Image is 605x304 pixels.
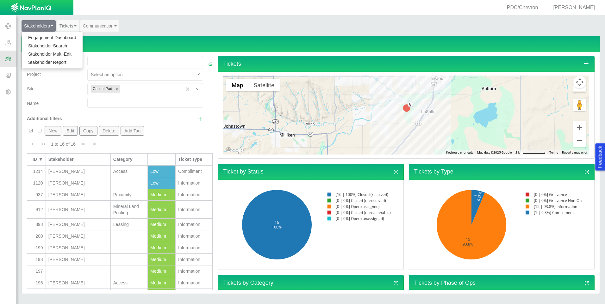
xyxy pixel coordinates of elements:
[148,230,176,242] td: Medium
[48,221,108,228] div: [PERSON_NAME]
[208,61,213,67] a: Clear Filters
[27,116,62,121] span: Additional filters
[178,156,210,162] div: Ticket Type
[111,153,148,166] th: Category
[46,189,111,201] td: Vehill, Flora
[111,166,148,177] td: Access
[150,192,173,198] div: Medium
[113,280,145,286] div: Access
[30,245,43,251] div: 199
[48,156,108,162] div: Stakeholder
[27,177,46,189] td: 1120
[30,192,43,198] div: 937
[178,256,210,263] div: Information
[176,265,213,277] td: Information
[393,168,399,176] a: View full screen
[573,134,586,147] button: Zoom out
[150,156,173,162] div: Priority
[111,277,148,289] td: Access
[27,189,46,201] td: 937
[178,206,210,213] div: Information
[30,268,43,274] div: 197
[46,277,111,289] td: Miles, David
[150,206,173,213] div: Medium
[46,201,111,219] td: Gamboa, Jose
[46,289,111,301] td: Hodson, Kyle
[197,115,203,123] a: Show additional filters
[408,102,413,107] div: 8
[148,265,176,277] td: Medium
[30,233,43,239] div: 200
[176,242,213,254] td: Information
[178,221,210,228] div: Information
[148,219,176,230] td: Medium
[27,242,46,254] td: 199
[150,268,173,274] div: Medium
[178,268,210,274] div: Information
[336,210,391,215] text: [0 | 0%] Closed (unreasonable)
[46,153,111,166] th: Stakeholder
[218,56,595,72] h4: Tickets
[99,126,119,136] button: Delete
[150,233,173,239] div: Medium
[39,157,43,162] span: ▼
[45,126,61,136] button: New
[30,180,43,186] div: 1120
[562,151,587,154] a: Report a map error
[553,5,595,10] span: [PERSON_NAME]
[176,189,213,201] td: Information
[595,143,605,170] button: Feedback
[113,168,145,174] div: Access
[178,280,210,286] div: Information
[48,206,108,213] div: [PERSON_NAME]
[148,177,176,189] td: Low
[27,101,39,106] span: Name
[248,79,280,91] button: Show satellite imagery
[22,36,600,52] h4: Ticket Dashboard
[22,33,83,42] a: Engagement Dashboard
[150,245,173,251] div: Medium
[48,280,108,286] div: [PERSON_NAME]
[584,168,590,176] a: View full screen
[22,50,83,58] a: Stakeholder Multi-Edit
[113,221,145,228] div: Leasing
[150,180,173,186] div: Low
[409,275,595,291] h4: Tickets by Phase of Ops
[549,151,558,154] a: Terms
[176,277,213,289] td: Information
[584,280,590,287] a: View full screen
[515,151,522,154] span: 2 km
[22,20,56,32] a: Stakeholders
[63,126,78,136] button: Edit
[121,126,145,136] button: Add Tag
[27,72,41,77] span: Project
[178,192,210,198] div: Information
[178,180,210,186] div: Information
[150,280,173,286] div: Medium
[178,245,210,251] div: Information
[27,153,46,166] th: ID
[80,20,119,32] a: Communication
[148,166,176,177] td: Low
[148,242,176,254] td: Medium
[27,86,34,91] span: Site
[113,203,145,216] div: Mineral Land Pooling
[46,219,111,230] td: Gamboa, Jose
[27,110,82,122] div: Additional filters
[178,168,210,174] div: Compliment
[22,42,83,50] a: Stakeholder Search
[113,156,145,162] div: Category
[111,189,148,201] td: Proximity
[46,242,111,254] td: Reeve, Randall
[22,58,83,66] a: Stakeholder Report
[113,85,120,93] div: Remove Capitol Pad
[176,254,213,265] td: Information
[150,221,173,228] div: Medium
[218,275,403,291] h4: Tickets by Category
[148,254,176,265] td: Medium
[573,99,586,111] button: Drag Pegman onto the map to open Street View
[111,219,148,230] td: Leasing
[27,254,46,265] td: 198
[48,245,108,251] div: [PERSON_NAME]
[57,20,79,32] a: Tickets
